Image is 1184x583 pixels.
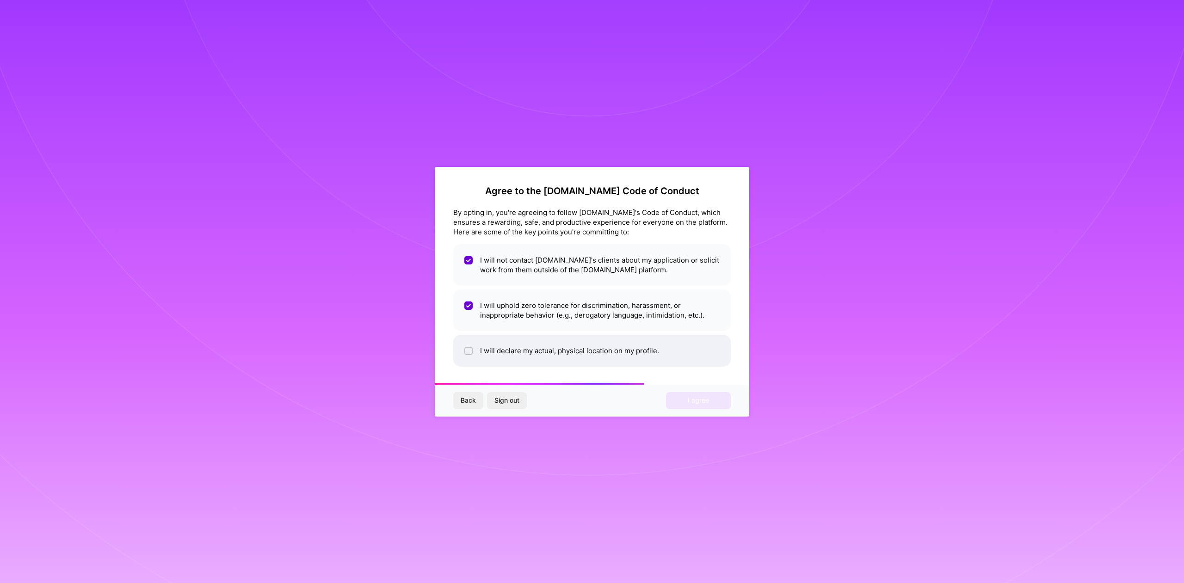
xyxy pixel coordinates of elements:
[453,244,731,286] li: I will not contact [DOMAIN_NAME]'s clients about my application or solicit work from them outside...
[453,289,731,331] li: I will uphold zero tolerance for discrimination, harassment, or inappropriate behavior (e.g., der...
[453,185,731,196] h2: Agree to the [DOMAIN_NAME] Code of Conduct
[453,392,483,409] button: Back
[453,335,731,367] li: I will declare my actual, physical location on my profile.
[494,396,519,405] span: Sign out
[487,392,527,409] button: Sign out
[461,396,476,405] span: Back
[453,208,731,237] div: By opting in, you're agreeing to follow [DOMAIN_NAME]'s Code of Conduct, which ensures a rewardin...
